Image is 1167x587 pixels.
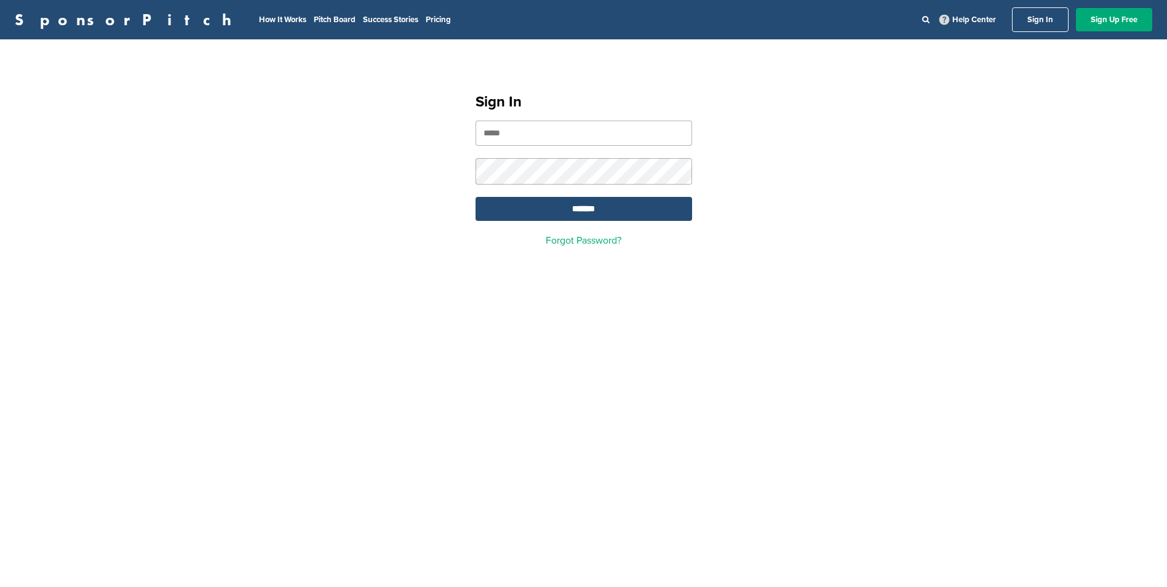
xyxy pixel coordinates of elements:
a: Sign In [1012,7,1069,32]
a: How It Works [259,15,306,25]
a: Success Stories [363,15,418,25]
a: SponsorPitch [15,12,239,28]
a: Help Center [937,12,998,27]
a: Pricing [426,15,451,25]
h1: Sign In [476,91,692,113]
a: Sign Up Free [1076,8,1152,31]
a: Pitch Board [314,15,356,25]
a: Forgot Password? [546,234,621,247]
